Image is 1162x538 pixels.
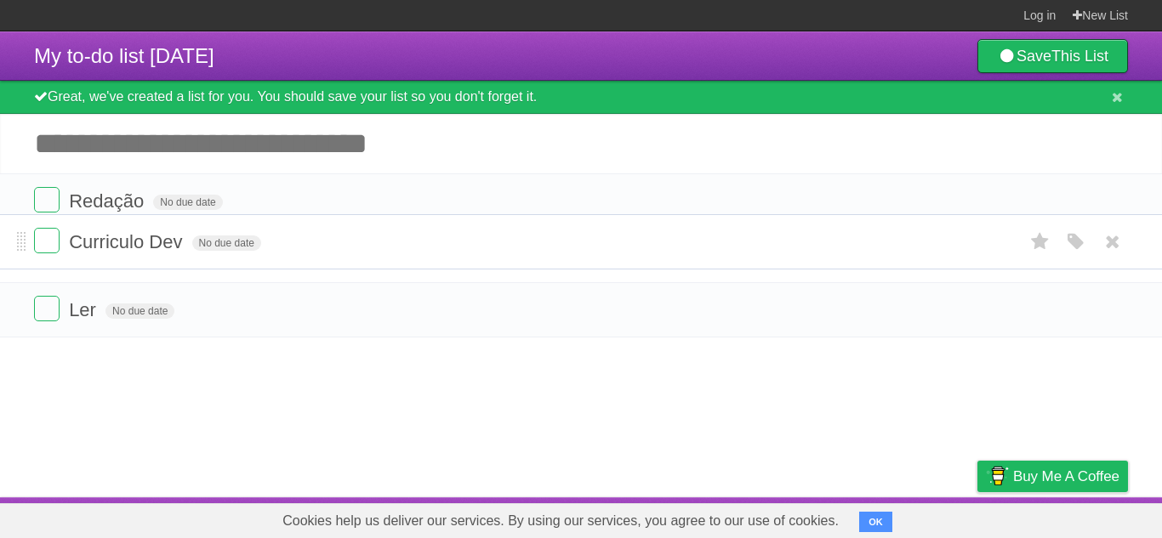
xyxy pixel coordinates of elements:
[977,461,1128,492] a: Buy me a coffee
[69,231,186,252] span: Curriculo Dev
[977,39,1128,73] a: SaveThis List
[265,504,856,538] span: Cookies help us deliver our services. By using our services, you agree to our use of cookies.
[1024,228,1057,256] label: Star task
[955,501,1000,534] a: Privacy
[1051,48,1108,65] b: This List
[69,299,100,320] span: Ler
[34,44,214,67] span: My to-do list [DATE]
[897,501,935,534] a: Terms
[34,187,60,212] label: Done
[1021,501,1128,534] a: Suggest a feature
[69,190,148,212] span: Redação
[105,303,174,319] span: No due date
[751,501,787,534] a: About
[807,501,876,534] a: Developers
[192,235,261,251] span: No due date
[986,462,1009,490] img: Buy me a coffee
[859,512,892,532] button: OK
[34,296,60,321] label: Done
[34,228,60,253] label: Done
[153,195,222,210] span: No due date
[1013,462,1119,491] span: Buy me a coffee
